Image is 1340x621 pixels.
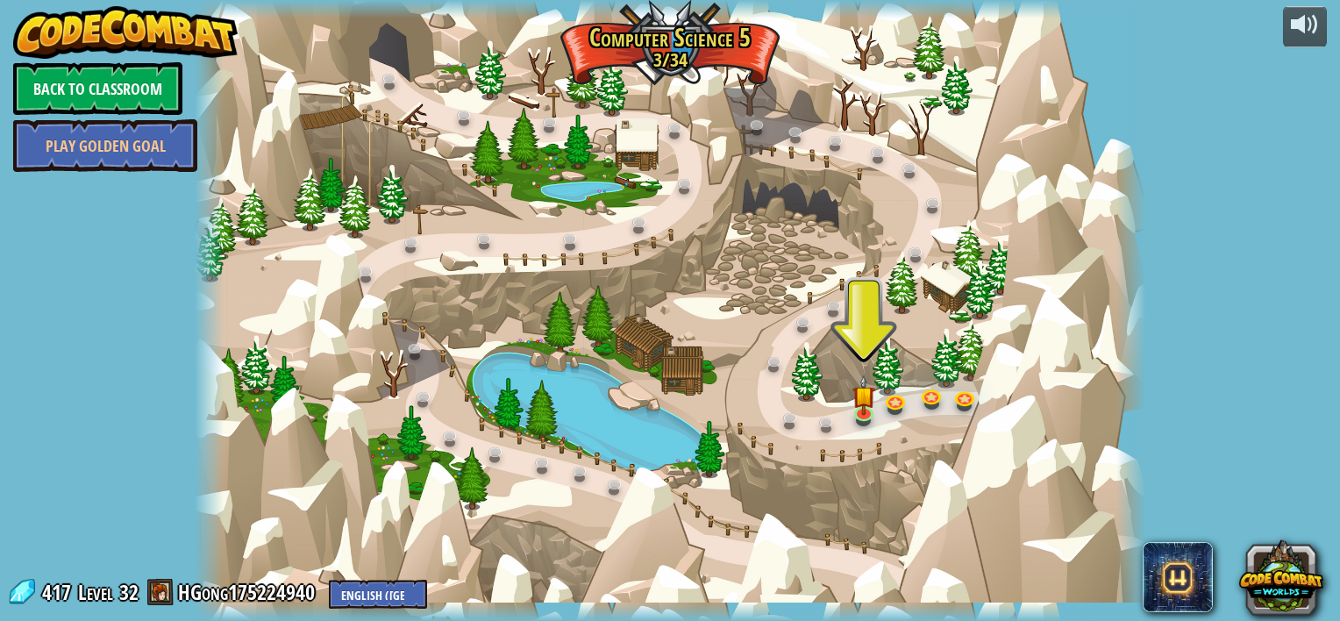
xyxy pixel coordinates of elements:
img: CodeCombat - Learn how to code by playing a game [13,6,238,59]
span: 417 [42,578,76,606]
span: Level [78,578,113,607]
button: Adjust volume [1283,6,1327,47]
span: 32 [119,578,139,606]
a: Back to Classroom [13,62,182,115]
a: Play Golden Goal [13,119,197,172]
a: HGong175224940 [178,578,320,606]
img: level-banner-started.png [852,375,875,415]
